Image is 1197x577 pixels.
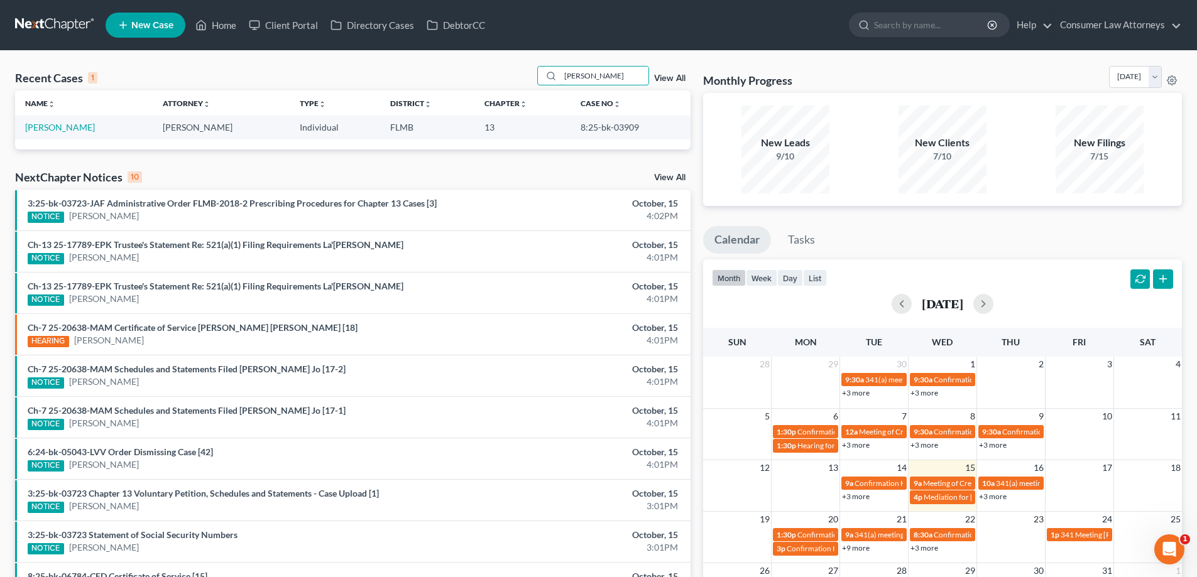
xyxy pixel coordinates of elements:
span: 8:30a [914,530,932,539]
span: 17 [1101,460,1113,475]
span: 21 [895,512,908,527]
span: 29 [827,357,839,372]
div: 4:01PM [469,251,678,264]
span: 9:30a [845,375,864,384]
div: NOTICE [28,294,64,306]
span: Sat [1140,337,1156,347]
td: [PERSON_NAME] [153,116,290,139]
div: 4:01PM [469,375,678,388]
a: 3:25-bk-03723 Statement of Social Security Numbers [28,529,238,540]
div: NOTICE [28,460,64,472]
h3: Monthly Progress [703,73,792,88]
a: Tasks [777,226,826,254]
span: 10 [1101,409,1113,424]
div: 7/10 [899,150,987,163]
span: 15 [964,460,976,475]
span: 4p [914,492,922,502]
div: October, 15 [469,321,678,334]
td: 8:25-bk-03909 [571,116,691,139]
span: 341(a) meeting for [PERSON_NAME] [865,375,987,384]
a: Case Nounfold_more [581,99,621,108]
span: 4 [1174,357,1182,372]
a: +3 more [910,388,938,397]
div: 9/10 [741,150,829,163]
a: Ch-13 25-17789-EPK Trustee's Statement Re: 521(a)(1) Filing Requirements La'[PERSON_NAME] [28,281,403,291]
span: 9:30a [914,375,932,384]
div: October, 15 [469,239,678,251]
span: 18 [1169,460,1182,475]
a: +3 more [910,543,938,553]
a: [PERSON_NAME] [25,122,95,132]
div: October, 15 [469,446,678,458]
div: October, 15 [469,197,678,210]
span: Confirmation Hearing [PERSON_NAME] [934,530,1066,539]
button: week [746,269,777,286]
a: +3 more [979,440,1007,450]
i: unfold_more [520,100,527,108]
a: +9 more [842,543,870,553]
a: Districtunfold_more [390,99,432,108]
div: 4:01PM [469,334,678,347]
span: 1:30p [777,441,796,450]
a: Ch-7 25-20638-MAM Schedules and Statements Filed [PERSON_NAME] Jo [17-1] [28,405,346,416]
a: +3 more [842,492,870,501]
span: 3 [1106,357,1113,372]
a: Attorneyunfold_more [163,99,210,108]
div: 4:01PM [469,458,678,471]
button: day [777,269,803,286]
div: October, 15 [469,280,678,293]
span: 13 [827,460,839,475]
td: FLMB [380,116,474,139]
a: [PERSON_NAME] [69,541,139,554]
a: Help [1010,14,1052,36]
div: 3:01PM [469,541,678,554]
span: Mediation for [PERSON_NAME] [924,492,1029,502]
span: Fri [1073,337,1086,347]
span: 22 [964,512,976,527]
div: NOTICE [28,543,64,554]
div: 4:01PM [469,293,678,305]
a: Ch-13 25-17789-EPK Trustee's Statement Re: 521(a)(1) Filing Requirements La'[PERSON_NAME] [28,239,403,250]
div: NOTICE [28,377,64,389]
span: 9:30a [982,427,1001,436]
span: Thu [1002,337,1020,347]
button: month [712,269,746,286]
span: 23 [1032,512,1045,527]
span: Confirmation hearing for [PERSON_NAME] [1002,427,1145,436]
span: Confirmation Hearing for [PERSON_NAME] [787,544,931,553]
span: 12 [758,460,771,475]
div: October, 15 [469,363,678,375]
div: New Clients [899,136,987,150]
a: [PERSON_NAME] [69,210,139,222]
div: New Leads [741,136,829,150]
span: 8 [969,409,976,424]
td: 13 [474,116,571,139]
i: unfold_more [203,100,210,108]
a: +3 more [979,492,1007,501]
div: NOTICE [28,502,64,513]
span: Meeting of Creditors for [PERSON_NAME] [859,427,998,436]
td: Individual [290,116,380,139]
a: [PERSON_NAME] [69,500,139,512]
iframe: Intercom live chat [1154,534,1184,564]
span: 10a [982,478,995,488]
a: [PERSON_NAME] [69,293,139,305]
span: 25 [1169,512,1182,527]
span: Confirmation hearing for [PERSON_NAME] [797,427,940,436]
a: Typeunfold_more [300,99,326,108]
input: Search by name... [560,67,648,85]
a: DebtorCC [420,14,491,36]
a: Nameunfold_more [25,99,55,108]
a: Calendar [703,226,771,254]
span: 14 [895,460,908,475]
button: list [803,269,827,286]
i: unfold_more [613,100,621,108]
a: +3 more [842,440,870,450]
span: 28 [758,357,771,372]
a: Home [189,14,243,36]
div: October, 15 [469,404,678,417]
a: 3:25-bk-03723-JAF Administrative Order FLMB-2018-2 Prescribing Procedures for Chapter 13 Cases [3] [28,198,437,208]
span: Confirmation Hearing for [PERSON_NAME] [855,478,998,488]
span: 9a [914,478,922,488]
span: 7 [900,409,908,424]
